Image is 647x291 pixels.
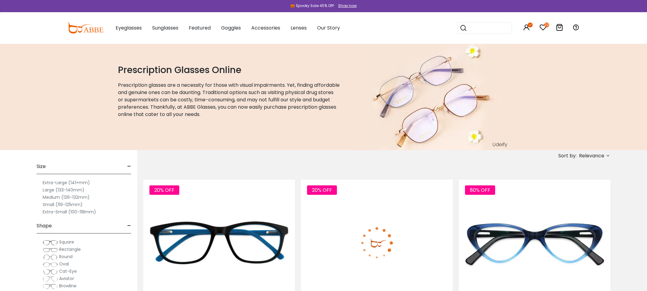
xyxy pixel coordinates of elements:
span: - [127,159,131,174]
label: Medium (126-132mm) [43,194,90,201]
span: Cat-Eye [59,268,77,274]
div: Shop now [338,3,357,9]
img: Cat-Eye.png [43,269,58,275]
img: Aviator.png [43,276,58,282]
img: abbeglasses.com [67,23,103,33]
img: Browline.png [43,283,58,289]
span: Round [59,254,73,260]
i: 23 [544,23,549,27]
a: 23 [539,25,547,32]
span: Eyeglasses [116,24,142,31]
span: Accessories [251,24,280,31]
span: 20% OFF [307,185,337,195]
span: Browline [59,283,77,289]
span: Sort by: [558,152,577,159]
span: Square [59,239,74,245]
span: 80% OFF [465,185,495,195]
label: Extra-Small (100-118mm) [43,208,96,216]
span: Our Story [317,24,340,31]
img: Rectangle.png [43,247,58,253]
label: Extra-Large (141+mm) [43,179,90,186]
img: Oval.png [43,261,58,268]
img: Round.png [43,254,58,260]
span: Relevance [579,150,604,161]
img: Square.png [43,240,58,246]
div: 🎃 Spooky Sale 45% Off! [290,3,334,9]
img: prescription glasses online [355,44,510,150]
span: Featured [189,24,211,31]
p: Prescription glasses are a necessity for those with visual impairments. Yet, finding affordable a... [118,82,340,118]
label: Small (119-125mm) [43,201,83,208]
span: Oval [59,261,69,267]
a: Shop now [335,3,357,8]
span: Rectangle [59,246,81,252]
h1: Prescription Glasses Online [118,65,340,75]
label: Large (133-140mm) [43,186,84,194]
span: Lenses [291,24,307,31]
span: Aviator [59,275,74,282]
span: - [127,219,131,233]
span: Shape [37,219,52,233]
span: 20% OFF [149,185,179,195]
span: Size [37,159,46,174]
span: Sunglasses [152,24,178,31]
span: Goggles [221,24,241,31]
